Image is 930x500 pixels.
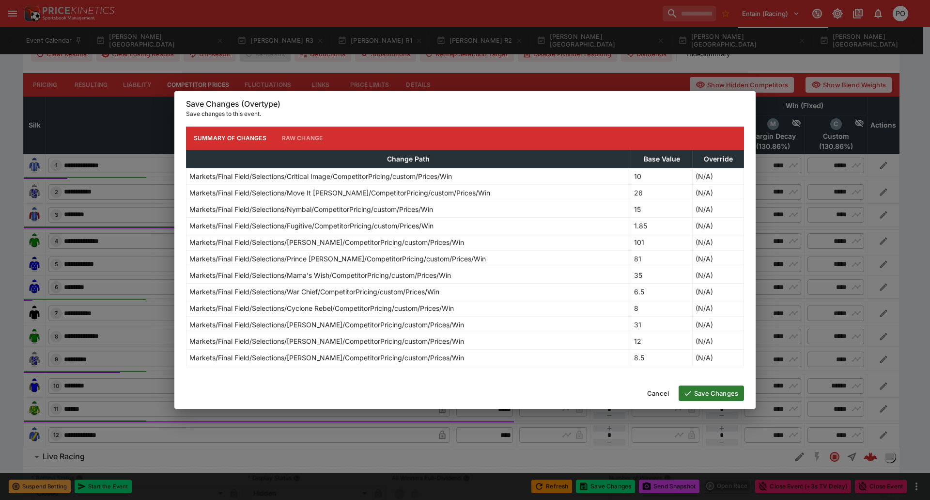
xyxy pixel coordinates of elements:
p: Markets/Final Field/Selections/[PERSON_NAME]/CompetitorPricing/custom/Prices/Win [189,336,464,346]
td: 8 [631,300,692,316]
td: 6.5 [631,283,692,300]
td: 10 [631,168,692,184]
p: Markets/Final Field/Selections/War Chief/CompetitorPricing/custom/Prices/Win [189,287,439,297]
h6: Save Changes (Overtype) [186,99,744,109]
p: Save changes to this event. [186,109,744,119]
td: 15 [631,201,692,217]
button: Summary of Changes [186,127,274,150]
td: 8.5 [631,349,692,366]
td: 35 [631,267,692,283]
td: 1.85 [631,217,692,234]
button: Raw Change [274,127,331,150]
td: 101 [631,234,692,250]
p: Markets/Final Field/Selections/Critical Image/CompetitorPricing/custom/Prices/Win [189,171,452,181]
td: (N/A) [693,267,744,283]
p: Markets/Final Field/Selections/Mama's Wish/CompetitorPricing/custom/Prices/Win [189,270,451,280]
button: Cancel [641,386,675,401]
td: (N/A) [693,283,744,300]
td: 26 [631,184,692,201]
td: 81 [631,250,692,267]
td: (N/A) [693,250,744,267]
p: Markets/Final Field/Selections/Nymbal/CompetitorPricing/custom/Prices/Win [189,204,433,214]
p: Markets/Final Field/Selections/Cyclone Rebel/CompetitorPricing/custom/Prices/Win [189,303,454,313]
th: Override [693,150,744,168]
p: Markets/Final Field/Selections/Move It [PERSON_NAME]/CompetitorPricing/custom/Prices/Win [189,188,490,198]
td: (N/A) [693,316,744,333]
button: Save Changes [679,386,744,401]
p: Markets/Final Field/Selections/[PERSON_NAME]/CompetitorPricing/custom/Prices/Win [189,237,464,247]
td: (N/A) [693,184,744,201]
td: (N/A) [693,234,744,250]
td: (N/A) [693,300,744,316]
p: Markets/Final Field/Selections/[PERSON_NAME]/CompetitorPricing/custom/Prices/Win [189,353,464,363]
td: (N/A) [693,333,744,349]
td: (N/A) [693,349,744,366]
td: 12 [631,333,692,349]
td: 31 [631,316,692,333]
p: Markets/Final Field/Selections/[PERSON_NAME]/CompetitorPricing/custom/Prices/Win [189,320,464,330]
th: Base Value [631,150,692,168]
td: (N/A) [693,201,744,217]
p: Markets/Final Field/Selections/Fugitive/CompetitorPricing/custom/Prices/Win [189,221,434,231]
td: (N/A) [693,168,744,184]
p: Markets/Final Field/Selections/Prince [PERSON_NAME]/CompetitorPricing/custom/Prices/Win [189,254,486,264]
td: (N/A) [693,217,744,234]
th: Change Path [186,150,631,168]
